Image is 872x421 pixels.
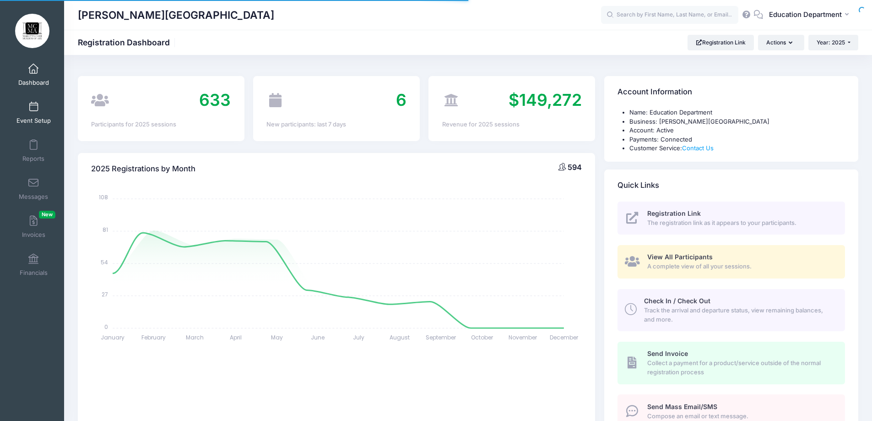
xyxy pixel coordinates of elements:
[629,108,845,117] li: Name: Education Department
[647,403,717,410] span: Send Mass Email/SMS
[509,334,537,341] tspan: November
[39,211,55,219] span: New
[22,231,45,239] span: Invoices
[199,90,231,110] span: 633
[101,258,108,266] tspan: 54
[617,289,845,331] a: Check In / Check Out Track the arrival and departure status, view remaining balances, and more.
[682,144,714,152] a: Contact Us
[617,342,845,384] a: Send Invoice Collect a payment for a product/service outside of the normal registration process
[471,334,493,341] tspan: October
[102,290,108,298] tspan: 27
[617,245,845,279] a: View All Participants A complete view of all your sessions.
[271,334,283,341] tspan: May
[396,90,406,110] span: 6
[688,35,754,50] a: Registration Link
[763,5,858,26] button: Education Department
[390,334,410,341] tspan: August
[103,226,108,234] tspan: 81
[647,350,688,357] span: Send Invoice
[647,253,713,261] span: View All Participants
[186,334,204,341] tspan: March
[105,323,108,330] tspan: 0
[426,334,456,341] tspan: September
[647,359,834,377] span: Collect a payment for a product/service outside of the normal registration process
[15,14,49,48] img: Marietta Cobb Museum of Art
[142,334,166,341] tspan: February
[644,297,710,305] span: Check In / Check Out
[758,35,804,50] button: Actions
[12,59,55,91] a: Dashboard
[19,193,48,201] span: Messages
[91,156,195,182] h4: 2025 Registrations by Month
[12,173,55,205] a: Messages
[20,269,48,277] span: Financials
[647,262,834,271] span: A complete view of all your sessions.
[617,172,659,198] h4: Quick Links
[808,35,858,50] button: Year: 2025
[12,249,55,281] a: Financials
[550,334,579,341] tspan: December
[16,117,51,125] span: Event Setup
[442,120,582,129] div: Revenue for 2025 sessions
[78,5,274,26] h1: [PERSON_NAME][GEOGRAPHIC_DATA]
[769,10,842,20] span: Education Department
[91,120,231,129] div: Participants for 2025 sessions
[629,126,845,135] li: Account: Active
[617,202,845,235] a: Registration Link The registration link as it appears to your participants.
[311,334,325,341] tspan: June
[647,219,834,228] span: The registration link as it appears to your participants.
[12,211,55,243] a: InvoicesNew
[617,79,692,105] h4: Account Information
[629,144,845,153] li: Customer Service:
[601,6,738,24] input: Search by First Name, Last Name, or Email...
[629,117,845,126] li: Business: [PERSON_NAME][GEOGRAPHIC_DATA]
[12,97,55,129] a: Event Setup
[99,193,108,201] tspan: 108
[817,39,845,46] span: Year: 2025
[629,135,845,144] li: Payments: Connected
[509,90,582,110] span: $149,272
[568,163,582,172] span: 594
[266,120,406,129] div: New participants: last 7 days
[353,334,365,341] tspan: July
[22,155,44,163] span: Reports
[644,306,834,324] span: Track the arrival and departure status, view remaining balances, and more.
[647,209,701,217] span: Registration Link
[647,412,834,421] span: Compose an email or text message.
[230,334,242,341] tspan: April
[18,79,49,87] span: Dashboard
[12,135,55,167] a: Reports
[78,38,178,47] h1: Registration Dashboard
[101,334,125,341] tspan: January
